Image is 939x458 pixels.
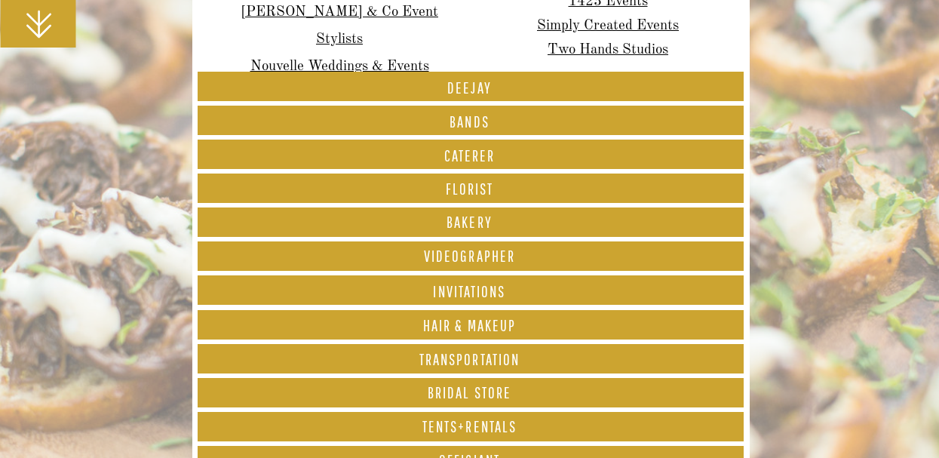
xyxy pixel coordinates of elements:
[197,385,743,403] a: Bridal Store
[444,146,496,164] font: CATERER
[433,282,505,300] font: Invitations
[197,352,743,371] a: Transportation
[424,247,515,265] font: Videographer
[197,284,743,305] a: Invitations
[428,383,511,401] font: Bridal Store
[446,180,494,198] font: FLORIST
[197,248,743,265] a: Videographer
[423,316,516,334] font: Hair & Makeup
[241,5,438,47] a: [PERSON_NAME] & Co Event Stylists
[250,60,429,74] a: Nouvelle Weddings & Events
[537,19,679,33] a: Simply Created Events
[197,80,743,99] a: Deejay
[450,112,489,131] font: BANDS
[197,318,743,337] a: Hair & Makeup
[197,214,743,235] a: Bakery
[446,213,493,231] font: Bakery
[197,419,743,440] a: Tents+rentals
[548,43,668,57] a: Two Hands Studios
[419,350,520,368] font: Transportation
[197,148,743,168] a: CATERER
[447,78,492,97] font: Deejay
[197,181,743,201] a: FLORIST
[197,114,743,132] a: BANDS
